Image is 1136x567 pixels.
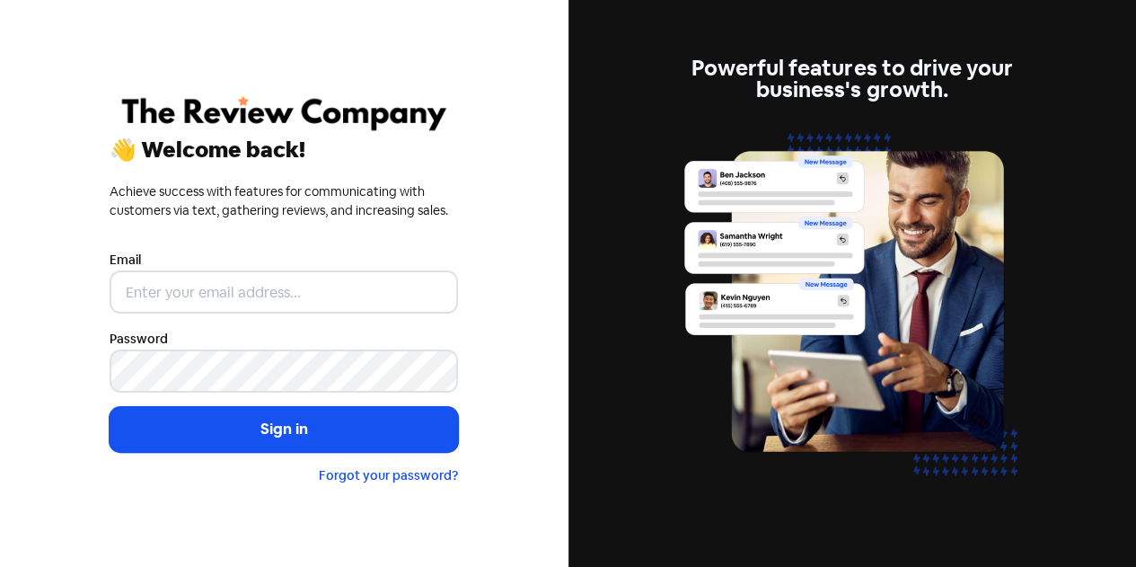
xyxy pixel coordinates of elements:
label: Password [110,330,168,349]
div: 👋 Welcome back! [110,139,458,161]
div: Achieve success with features for communicating with customers via text, gathering reviews, and i... [110,182,458,220]
div: Powerful features to drive your business's growth. [678,58,1026,101]
label: Email [110,251,141,270]
button: Sign in [110,407,458,452]
a: Forgot your password? [319,467,458,483]
input: Enter your email address... [110,270,458,314]
img: inbox [678,122,1026,509]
